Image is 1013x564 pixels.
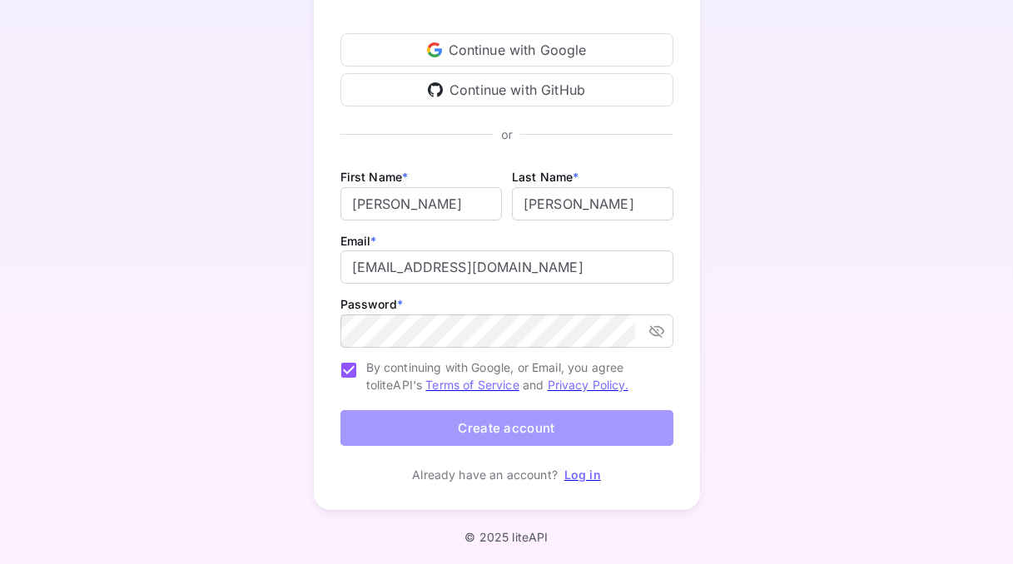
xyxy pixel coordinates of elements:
button: Create account [340,410,673,446]
label: Last Name [512,170,579,184]
div: Continue with Google [340,33,673,67]
label: Password [340,297,403,311]
label: Email [340,234,377,248]
span: By continuing with Google, or Email, you agree to liteAPI's and [366,359,660,393]
a: Privacy Policy. [548,378,628,392]
button: toggle password visibility [642,316,672,346]
a: Log in [564,468,601,482]
a: Terms of Service [425,378,519,392]
p: © 2025 liteAPI [464,530,548,544]
input: johndoe@gmail.com [340,250,673,284]
input: Doe [512,187,673,220]
p: Already have an account? [412,466,558,483]
input: John [340,187,502,220]
label: First Name [340,170,409,184]
div: Continue with GitHub [340,73,673,106]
